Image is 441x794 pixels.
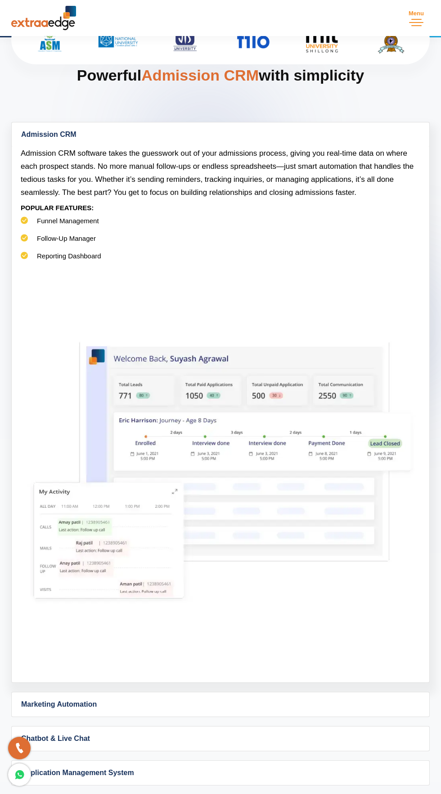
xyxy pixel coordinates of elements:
[12,692,429,717] a: Marketing Automation
[12,761,429,785] a: Application Management System
[21,149,414,197] span: Admission CRM software takes the guesswork out of your admissions process, giving you real-time d...
[11,64,430,122] h2: Powerful with simplicity
[141,67,259,84] span: Admission CRM
[21,234,420,252] li: Follow-Up Manager
[403,5,430,32] button: Toggle navigation
[21,217,420,234] li: Funnel Management
[21,199,420,217] p: POPULAR FEATURES:
[12,122,429,147] a: Admission CRM
[12,726,429,751] a: Chatbot & Live Chat
[21,252,420,269] li: Reporting Dashboard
